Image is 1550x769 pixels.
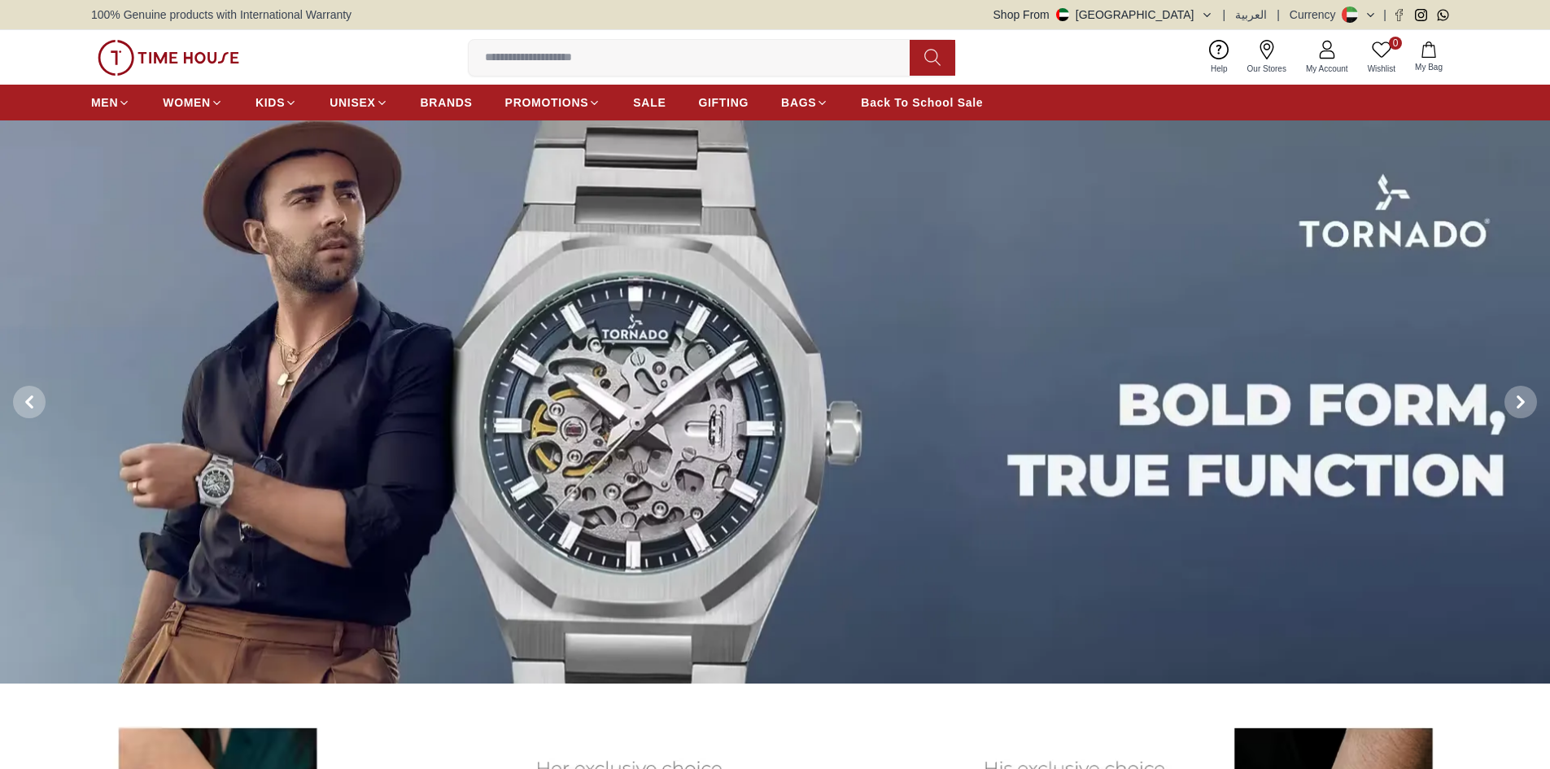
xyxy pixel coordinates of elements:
span: | [1223,7,1226,23]
span: WOMEN [163,94,211,111]
span: My Account [1299,63,1355,75]
a: Back To School Sale [861,88,983,117]
a: Help [1201,37,1238,78]
span: Our Stores [1241,63,1293,75]
a: PROMOTIONS [505,88,601,117]
button: My Bag [1405,38,1452,76]
span: Wishlist [1361,63,1402,75]
div: Currency [1290,7,1343,23]
span: Help [1204,63,1234,75]
a: WOMEN [163,88,223,117]
span: UNISEX [330,94,375,111]
span: | [1383,7,1386,23]
span: 100% Genuine products with International Warranty [91,7,351,23]
span: | [1277,7,1280,23]
a: Facebook [1393,9,1405,21]
span: BAGS [781,94,816,111]
a: UNISEX [330,88,387,117]
a: Our Stores [1238,37,1296,78]
img: United Arab Emirates [1056,8,1069,21]
span: MEN [91,94,118,111]
span: PROMOTIONS [505,94,589,111]
span: KIDS [255,94,285,111]
span: Back To School Sale [861,94,983,111]
a: KIDS [255,88,297,117]
a: Whatsapp [1437,9,1449,21]
a: BAGS [781,88,828,117]
span: GIFTING [698,94,749,111]
a: GIFTING [698,88,749,117]
a: Instagram [1415,9,1427,21]
span: BRANDS [421,94,473,111]
span: SALE [633,94,666,111]
button: Shop From[GEOGRAPHIC_DATA] [993,7,1213,23]
button: العربية [1235,7,1267,23]
a: 0Wishlist [1358,37,1405,78]
a: BRANDS [421,88,473,117]
span: 0 [1389,37,1402,50]
a: MEN [91,88,130,117]
span: My Bag [1408,61,1449,73]
a: SALE [633,88,666,117]
img: ... [98,40,239,76]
